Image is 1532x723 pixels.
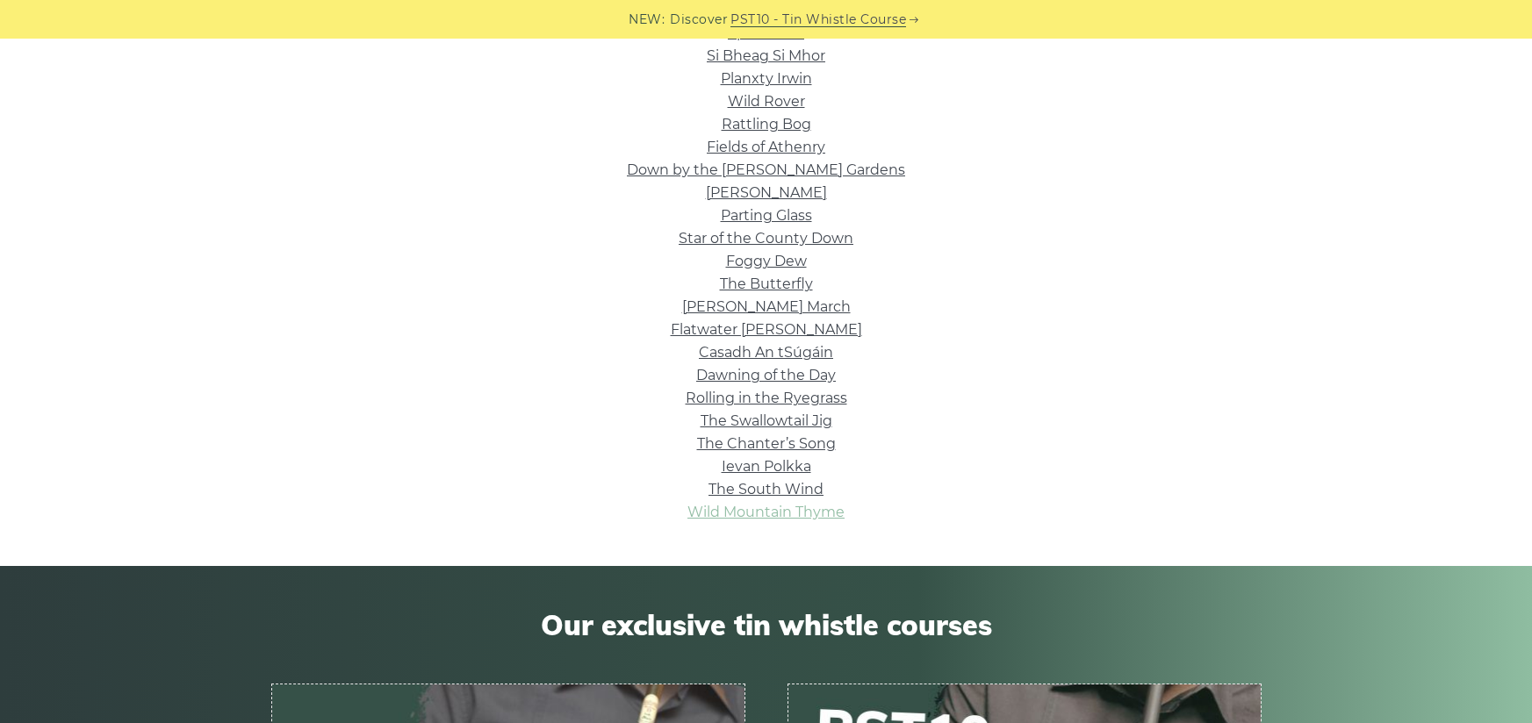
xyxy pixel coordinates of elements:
a: The Chanter’s Song [697,435,836,452]
a: The Swallowtail Jig [701,412,832,429]
a: Parting Glass [721,207,812,224]
a: Down by the [PERSON_NAME] Gardens [627,161,905,178]
a: Fields of Athenry [707,139,825,155]
a: Planxty Irwin [721,70,812,87]
a: [PERSON_NAME] [706,184,827,201]
span: Our exclusive tin whistle courses [271,608,1262,641]
a: The South Wind [708,481,824,498]
a: Rolling in the Ryegrass [686,390,847,406]
span: NEW: [629,10,665,30]
a: Ievan Polkka [722,458,811,475]
a: Star of the County Down [679,230,853,247]
a: Si­ Bheag Si­ Mhor [707,47,825,64]
a: Casadh An tSúgáin [699,344,833,361]
a: PST10 - Tin Whistle Course [730,10,906,30]
a: Foggy Dew [726,253,807,269]
a: The Butterfly [720,276,813,292]
a: Flatwater [PERSON_NAME] [671,321,862,338]
a: Wild Rover [728,93,805,110]
a: Wild Mountain Thyme [687,504,845,520]
a: Rattling Bog [722,116,811,132]
a: Dawning of the Day [696,367,836,383]
a: [PERSON_NAME] March [682,298,851,315]
span: Discover [670,10,728,30]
